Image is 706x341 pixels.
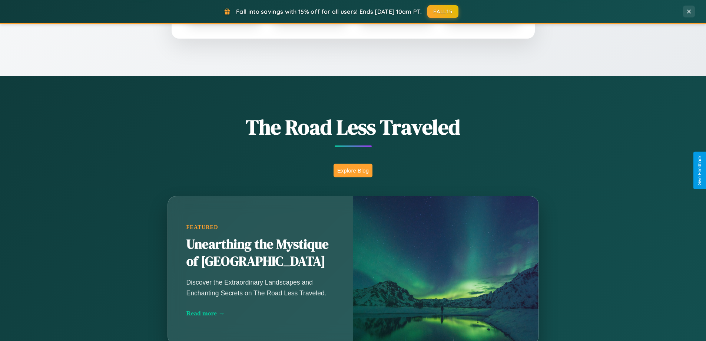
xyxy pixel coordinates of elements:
h2: Unearthing the Mystique of [GEOGRAPHIC_DATA] [186,236,335,270]
div: Featured [186,224,335,230]
div: Read more → [186,309,335,317]
button: FALL15 [427,5,458,18]
div: Give Feedback [697,155,702,186]
h1: The Road Less Traveled [131,113,576,141]
button: Explore Blog [334,164,372,177]
p: Discover the Extraordinary Landscapes and Enchanting Secrets on The Road Less Traveled. [186,277,335,298]
iframe: Intercom live chat [7,316,25,334]
span: Fall into savings with 15% off for all users! Ends [DATE] 10am PT. [236,8,422,15]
